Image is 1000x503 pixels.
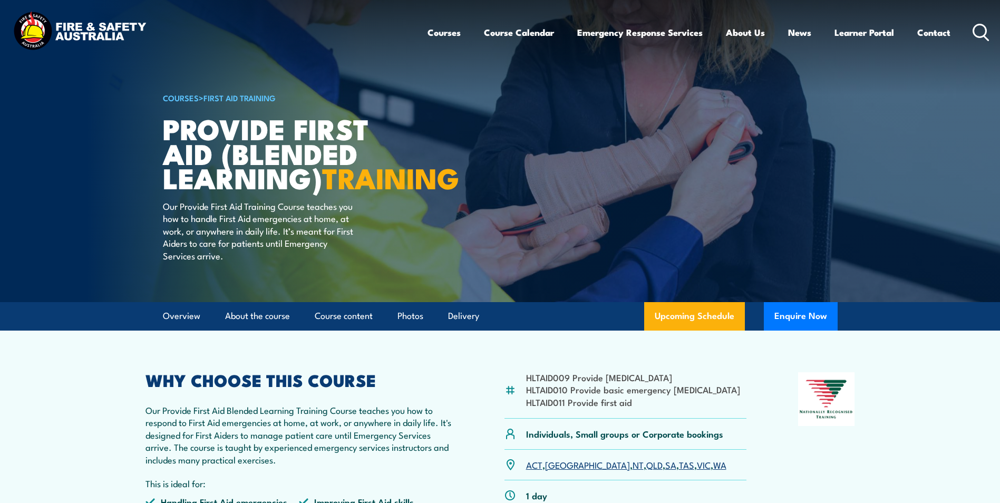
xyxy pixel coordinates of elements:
a: ACT [526,458,542,471]
a: Courses [428,18,461,46]
li: HLTAID009 Provide [MEDICAL_DATA] [526,371,740,383]
h2: WHY CHOOSE THIS COURSE [145,372,453,387]
a: TAS [679,458,694,471]
p: , , , , , , , [526,459,726,471]
a: Learner Portal [834,18,894,46]
strong: TRAINING [322,155,459,199]
a: COURSES [163,92,199,103]
a: Course content [315,302,373,330]
a: Emergency Response Services [577,18,703,46]
p: This is ideal for: [145,477,453,489]
li: HLTAID011 Provide first aid [526,396,740,408]
a: First Aid Training [203,92,276,103]
a: About the course [225,302,290,330]
a: Photos [397,302,423,330]
a: About Us [726,18,765,46]
a: [GEOGRAPHIC_DATA] [545,458,630,471]
a: VIC [697,458,711,471]
a: SA [665,458,676,471]
a: NT [633,458,644,471]
a: Delivery [448,302,479,330]
p: Our Provide First Aid Blended Learning Training Course teaches you how to respond to First Aid em... [145,404,453,466]
a: Course Calendar [484,18,554,46]
p: 1 day [526,489,547,501]
a: QLD [646,458,663,471]
a: Contact [917,18,950,46]
h1: Provide First Aid (Blended Learning) [163,116,423,190]
a: Upcoming Schedule [644,302,745,331]
a: WA [713,458,726,471]
li: HLTAID010 Provide basic emergency [MEDICAL_DATA] [526,383,740,395]
a: News [788,18,811,46]
a: Overview [163,302,200,330]
p: Individuals, Small groups or Corporate bookings [526,428,723,440]
h6: > [163,91,423,104]
p: Our Provide First Aid Training Course teaches you how to handle First Aid emergencies at home, at... [163,200,355,262]
button: Enquire Now [764,302,838,331]
img: Nationally Recognised Training logo. [798,372,855,426]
